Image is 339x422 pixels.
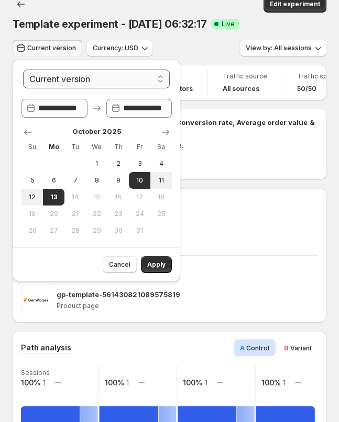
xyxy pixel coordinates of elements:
span: Su [26,143,39,151]
span: 17 [133,193,146,201]
th: Tuesday [64,139,86,155]
button: Wednesday October 29 2025 [86,222,107,239]
button: Friday October 31 2025 [129,222,150,239]
button: Tuesday October 7 2025 [64,172,86,189]
strong: & [310,118,315,127]
button: Thursday October 30 2025 [107,222,129,239]
span: View by: All sessions [246,44,312,52]
span: 23 [112,210,125,218]
button: Thursday October 16 2025 [107,189,129,206]
button: Sunday October 19 2025 [21,206,43,222]
span: 19 [26,210,39,218]
button: Cancel [103,256,137,273]
span: Variant [290,344,312,352]
span: 4 [155,159,168,168]
button: Tuesday October 28 2025 [64,222,86,239]
button: Thursday October 9 2025 [107,172,129,189]
span: Fr [133,143,146,151]
button: Saturday October 11 2025 [150,172,172,189]
button: Tuesday October 21 2025 [64,206,86,222]
text: 100% [21,378,40,387]
button: View by: All sessions [239,40,326,56]
span: 5 [26,176,39,185]
span: Live [222,20,235,28]
span: 27 [47,226,60,235]
text: 1 [283,378,286,387]
strong: Conversion rate [176,118,233,127]
span: 20 [47,210,60,218]
button: Start of range Friday October 10 2025 [129,172,150,189]
button: Saturday October 18 2025 [150,189,172,206]
button: Currency: USD [86,40,153,56]
span: Current version [27,44,76,52]
span: 26 [26,226,39,235]
span: 28 [69,226,82,235]
button: Wednesday October 22 2025 [86,206,107,222]
span: 24 [133,210,146,218]
button: Monday October 27 2025 [43,222,64,239]
span: Template experiment - [DATE] 06:32:17 [13,18,207,30]
span: Currency: USD [93,44,138,52]
span: Sa [155,143,168,151]
button: End of range Today Monday October 13 2025 [43,189,64,206]
span: 6 [47,176,60,185]
text: 100% [183,378,202,387]
span: 2 [112,159,125,168]
button: Sunday October 5 2025 [21,172,43,189]
button: Thursday October 2 2025 [107,155,129,172]
span: 25 [155,210,168,218]
span: 13 [47,193,60,201]
button: Monday October 20 2025 [43,206,64,222]
text: 1 [126,378,129,387]
span: 30 [112,226,125,235]
button: Wednesday October 15 2025 [86,189,107,206]
strong: Average order value [237,118,308,127]
span: 8 [90,176,103,185]
span: A [240,344,245,352]
button: Saturday October 4 2025 [150,155,172,172]
h4: All sources [223,85,259,93]
th: Monday [43,139,64,155]
button: Show next month, November 2025 [157,124,174,141]
span: We [90,143,103,151]
strong: , [233,118,235,127]
button: Friday October 3 2025 [129,155,150,172]
button: Current version [13,40,82,56]
span: 7 [69,176,82,185]
span: Cancel [109,260,130,269]
th: Saturday [150,139,172,155]
p: gp-template-561430821089575819 [57,289,180,300]
span: 12 [26,193,39,201]
button: Wednesday October 1 2025 [86,155,107,172]
span: B [284,344,289,352]
span: Traffic source [223,72,267,81]
button: Friday October 24 2025 [129,206,150,222]
span: 3 [133,159,146,168]
h3: Path analysis [21,343,71,353]
button: Sunday October 26 2025 [21,222,43,239]
text: Sessions [21,369,50,377]
span: 10 [133,176,146,185]
span: Tu [69,143,82,151]
button: Wednesday October 8 2025 [86,172,107,189]
a: Traffic split50/50 [297,71,333,94]
button: Thursday October 23 2025 [107,206,129,222]
span: 16 [112,193,125,201]
button: Saturday October 25 2025 [150,206,172,222]
button: Monday October 6 2025 [43,172,64,189]
span: 21 [69,210,82,218]
th: Wednesday [86,139,107,155]
p: Home page [57,234,318,243]
span: 50/50 [297,85,316,93]
button: Sunday October 12 2025 [21,189,43,206]
span: 22 [90,210,103,218]
span: 9 [112,176,125,185]
button: Show previous month, September 2025 [19,124,36,141]
text: 100% [105,378,124,387]
p: Product page [57,302,318,310]
span: 31 [133,226,146,235]
span: 29 [90,226,103,235]
text: 1 [43,378,46,387]
button: Apply [141,256,172,273]
span: 15 [90,193,103,201]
